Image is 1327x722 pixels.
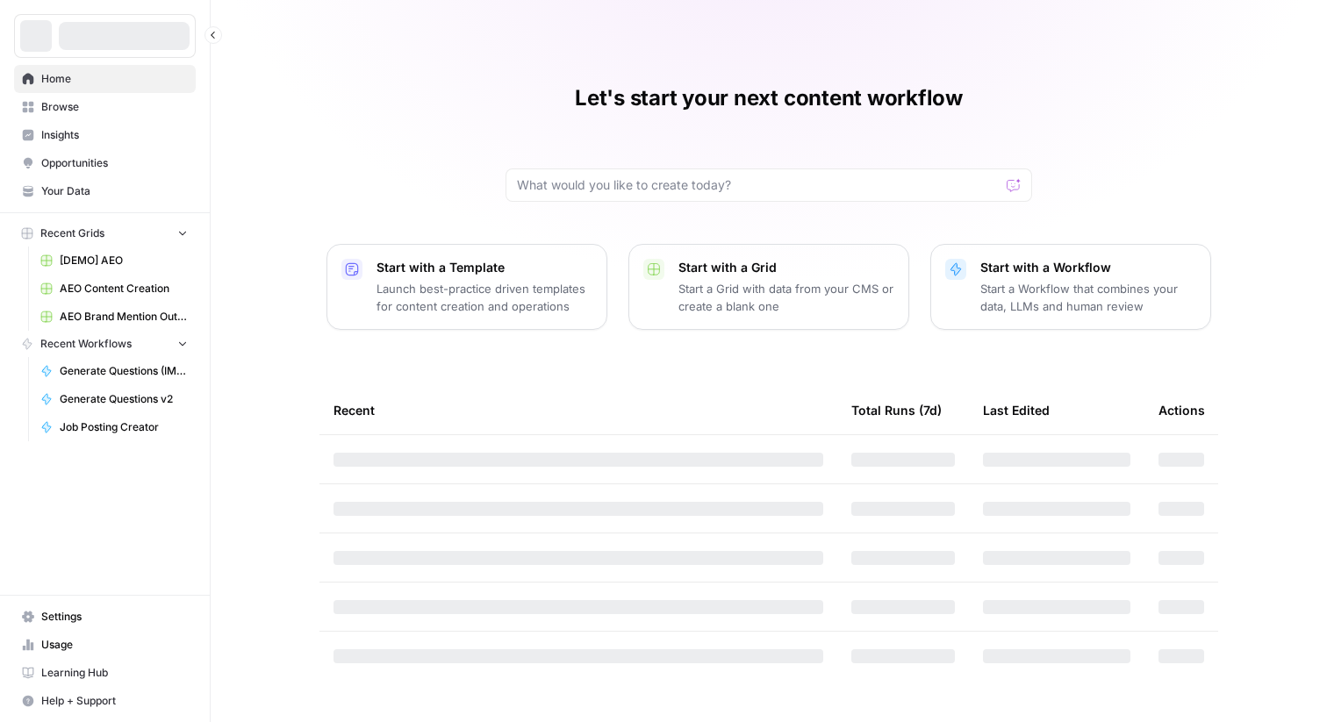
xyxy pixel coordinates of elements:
[377,280,592,315] p: Launch best-practice driven templates for content creation and operations
[41,127,188,143] span: Insights
[14,220,196,247] button: Recent Grids
[628,244,909,330] button: Start with a GridStart a Grid with data from your CMS or create a blank one
[41,99,188,115] span: Browse
[14,149,196,177] a: Opportunities
[32,275,196,303] a: AEO Content Creation
[14,603,196,631] a: Settings
[41,155,188,171] span: Opportunities
[41,183,188,199] span: Your Data
[930,244,1211,330] button: Start with a WorkflowStart a Workflow that combines your data, LLMs and human review
[326,244,607,330] button: Start with a TemplateLaunch best-practice driven templates for content creation and operations
[14,659,196,687] a: Learning Hub
[1158,386,1205,434] div: Actions
[32,357,196,385] a: Generate Questions (IMPROVED)
[983,386,1050,434] div: Last Edited
[980,280,1196,315] p: Start a Workflow that combines your data, LLMs and human review
[517,176,1000,194] input: What would you like to create today?
[14,121,196,149] a: Insights
[851,386,942,434] div: Total Runs (7d)
[575,84,963,112] h1: Let's start your next content workflow
[32,385,196,413] a: Generate Questions v2
[60,363,188,379] span: Generate Questions (IMPROVED)
[377,259,592,276] p: Start with a Template
[32,247,196,275] a: [DEMO] AEO
[40,225,104,241] span: Recent Grids
[14,177,196,205] a: Your Data
[41,71,188,87] span: Home
[678,259,894,276] p: Start with a Grid
[14,687,196,715] button: Help + Support
[40,336,132,352] span: Recent Workflows
[41,665,188,681] span: Learning Hub
[14,331,196,357] button: Recent Workflows
[14,93,196,121] a: Browse
[32,303,196,331] a: AEO Brand Mention Outreach (1)
[60,391,188,407] span: Generate Questions v2
[60,309,188,325] span: AEO Brand Mention Outreach (1)
[41,637,188,653] span: Usage
[60,281,188,297] span: AEO Content Creation
[14,65,196,93] a: Home
[980,259,1196,276] p: Start with a Workflow
[60,253,188,268] span: [DEMO] AEO
[678,280,894,315] p: Start a Grid with data from your CMS or create a blank one
[41,693,188,709] span: Help + Support
[41,609,188,625] span: Settings
[60,419,188,435] span: Job Posting Creator
[14,631,196,659] a: Usage
[32,413,196,441] a: Job Posting Creator
[334,386,823,434] div: Recent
